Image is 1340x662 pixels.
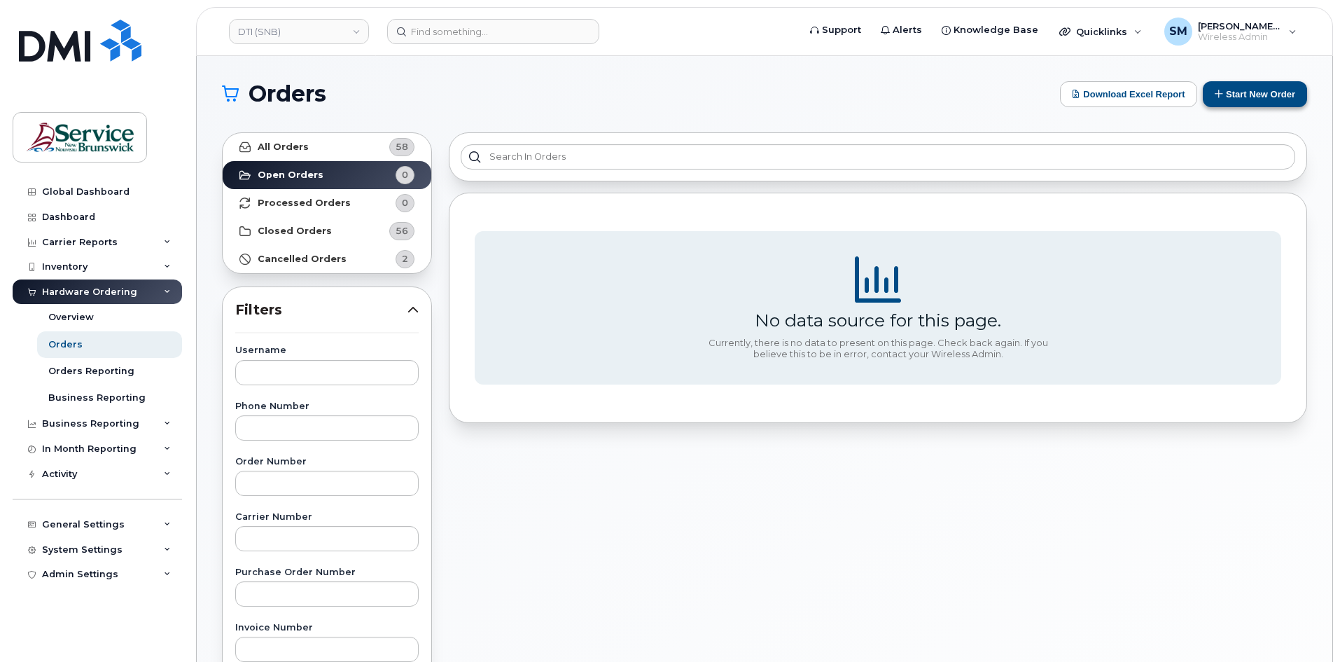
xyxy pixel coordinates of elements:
[461,144,1295,170] input: Search in orders
[1060,81,1197,107] button: Download Excel Report
[235,623,419,633] label: Invoice Number
[235,402,419,411] label: Phone Number
[223,133,431,161] a: All Orders58
[396,224,408,237] span: 56
[755,310,1001,331] div: No data source for this page.
[235,457,419,467] label: Order Number
[258,170,323,181] strong: Open Orders
[249,83,326,104] span: Orders
[235,300,407,320] span: Filters
[396,140,408,153] span: 58
[235,513,419,522] label: Carrier Number
[703,338,1053,359] div: Currently, there is no data to present on this page. Check back again. If you believe this to be ...
[258,226,332,237] strong: Closed Orders
[258,142,309,153] strong: All Orders
[258,198,351,209] strong: Processed Orders
[223,189,431,217] a: Processed Orders0
[402,252,408,266] span: 2
[402,196,408,209] span: 0
[402,168,408,181] span: 0
[235,346,419,355] label: Username
[235,568,419,577] label: Purchase Order Number
[223,161,431,189] a: Open Orders0
[223,217,431,245] a: Closed Orders56
[223,245,431,273] a: Cancelled Orders2
[1203,81,1307,107] button: Start New Order
[258,254,347,265] strong: Cancelled Orders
